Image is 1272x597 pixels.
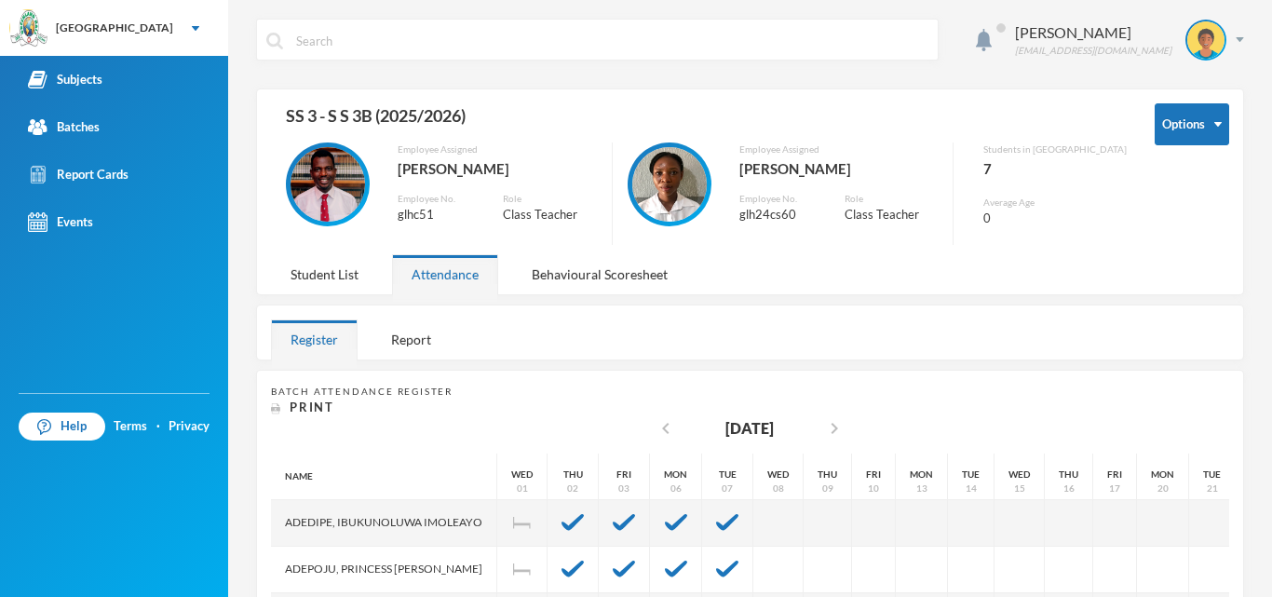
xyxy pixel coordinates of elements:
[28,117,100,137] div: Batches
[271,547,497,593] div: Adepoju, Princess [PERSON_NAME]
[28,212,93,232] div: Events
[670,482,682,495] div: 06
[294,20,928,61] input: Search
[983,210,1127,228] div: 0
[1203,468,1221,482] div: Tue
[503,206,597,224] div: Class Teacher
[398,142,598,156] div: Employee Assigned
[392,254,498,294] div: Attendance
[719,468,737,482] div: Tue
[868,482,879,495] div: 10
[739,206,817,224] div: glh24cs60
[632,147,707,222] img: EMPLOYEE
[271,454,497,500] div: Name
[664,468,687,482] div: Mon
[822,482,833,495] div: 09
[983,142,1127,156] div: Students in [GEOGRAPHIC_DATA]
[398,206,475,224] div: glhc51
[512,254,687,294] div: Behavioural Scoresheet
[1015,21,1171,44] div: [PERSON_NAME]
[983,196,1127,210] div: Average Age
[910,468,933,482] div: Mon
[1063,482,1075,495] div: 16
[845,206,939,224] div: Class Teacher
[655,417,677,440] i: chevron_left
[114,417,147,436] a: Terms
[271,254,378,294] div: Student List
[916,482,927,495] div: 13
[739,142,940,156] div: Employee Assigned
[563,468,583,482] div: Thu
[511,468,533,482] div: Wed
[962,468,980,482] div: Tue
[517,482,528,495] div: 01
[818,468,837,482] div: Thu
[1157,482,1169,495] div: 20
[497,500,548,547] div: Independence Day
[1059,468,1078,482] div: Thu
[398,192,475,206] div: Employee No.
[271,386,453,397] span: Batch Attendance Register
[503,192,597,206] div: Role
[1107,468,1122,482] div: Fri
[866,468,881,482] div: Fri
[19,413,105,441] a: Help
[739,192,817,206] div: Employee No.
[767,468,789,482] div: Wed
[1109,482,1120,495] div: 17
[845,192,939,206] div: Role
[271,500,497,547] div: Adedipe, Ibukunoluwa Imoleayo
[1015,44,1171,58] div: [EMAIL_ADDRESS][DOMAIN_NAME]
[966,482,977,495] div: 14
[156,417,160,436] div: ·
[618,482,629,495] div: 03
[271,103,1127,142] div: SS 3 - S S 3B (2025/2026)
[739,156,940,181] div: [PERSON_NAME]
[722,482,733,495] div: 07
[773,482,784,495] div: 08
[1008,468,1030,482] div: Wed
[290,400,334,414] span: Print
[372,319,451,360] div: Report
[271,319,358,360] div: Register
[266,33,283,49] img: search
[398,156,598,181] div: [PERSON_NAME]
[567,482,578,495] div: 02
[1151,468,1174,482] div: Mon
[10,10,47,47] img: logo
[983,156,1127,181] div: 7
[28,70,102,89] div: Subjects
[56,20,173,36] div: [GEOGRAPHIC_DATA]
[1207,482,1218,495] div: 21
[497,547,548,593] div: Independence Day
[823,417,846,440] i: chevron_right
[1014,482,1025,495] div: 15
[291,147,365,222] img: EMPLOYEE
[616,468,631,482] div: Fri
[1155,103,1229,145] button: Options
[725,417,774,440] div: [DATE]
[1187,21,1225,59] img: STUDENT
[169,417,210,436] a: Privacy
[28,165,129,184] div: Report Cards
